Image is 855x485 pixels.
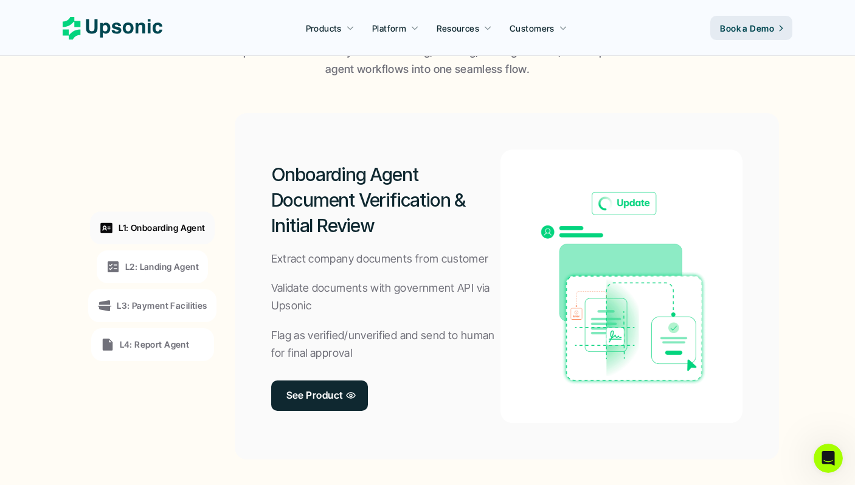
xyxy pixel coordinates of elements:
[125,260,199,273] p: L2: Landing Agent
[119,221,205,234] p: L1: Onboarding Agent
[299,17,362,39] a: Products
[720,22,774,35] p: Book a Demo
[271,327,501,362] p: Flag as verified/unverified and send to human for final approval
[271,380,368,411] a: See Product
[437,22,479,35] p: Resources
[271,280,501,315] p: Validate documents with government API via Upsonic
[286,387,343,404] p: See Product
[117,299,207,312] p: L3: Payment Facilities
[230,43,625,78] p: Upsonic orchestrates your Onboarding, Landing, PF Registration, and Report agent workflows into o...
[372,22,406,35] p: Platform
[306,22,342,35] p: Products
[120,338,190,351] p: L4: Report Agent
[271,162,501,238] h2: Onboarding Agent Document Verification & Initial Review
[271,250,489,268] p: Extract company documents from customer
[510,22,555,35] p: Customers
[710,16,792,40] a: Book a Demo
[814,444,843,473] iframe: Intercom live chat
